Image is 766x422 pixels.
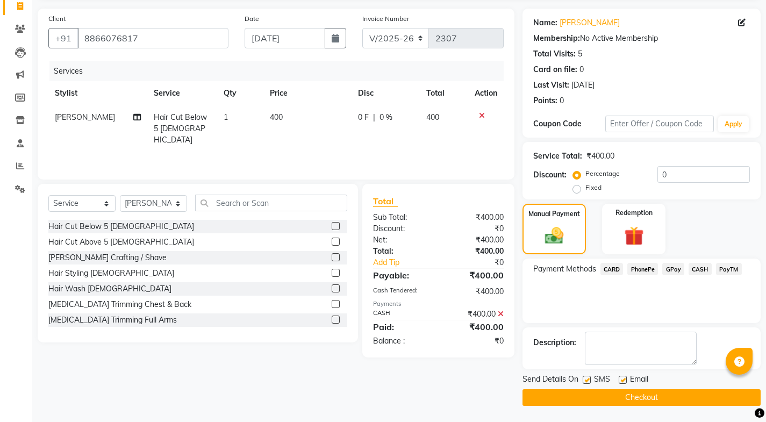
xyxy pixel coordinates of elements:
div: Hair Cut Above 5 [DEMOGRAPHIC_DATA] [48,237,194,248]
div: Cash Tendered: [365,286,438,297]
div: Services [49,61,512,81]
div: Hair Styling [DEMOGRAPHIC_DATA] [48,268,174,279]
th: Disc [352,81,420,105]
th: Total [420,81,468,105]
span: Payment Methods [533,263,596,275]
div: ₹400.00 [438,246,511,257]
div: [DATE] [571,80,595,91]
div: Last Visit: [533,80,569,91]
span: CASH [689,263,712,275]
span: CARD [600,263,624,275]
div: Paid: [365,320,438,333]
img: _gift.svg [618,224,650,248]
span: 0 % [380,112,392,123]
label: Redemption [615,208,653,218]
span: PhonePe [627,263,658,275]
div: Payable: [365,269,438,282]
div: ₹400.00 [438,234,511,246]
div: Name: [533,17,557,28]
span: 0 F [358,112,369,123]
div: ₹0 [438,335,511,347]
label: Manual Payment [528,209,580,219]
div: Sub Total: [365,212,438,223]
div: Total: [365,246,438,257]
div: ₹400.00 [438,212,511,223]
div: ₹400.00 [586,151,614,162]
a: Add Tip [365,257,450,268]
label: Client [48,14,66,24]
span: 1 [224,112,228,122]
div: [PERSON_NAME] Crafting / Shave [48,252,167,263]
span: Total [373,196,398,207]
div: ₹0 [450,257,512,268]
span: Email [630,374,648,387]
span: GPay [662,263,684,275]
div: Membership: [533,33,580,44]
input: Search or Scan [195,195,347,211]
div: Balance : [365,335,438,347]
th: Action [468,81,504,105]
div: Payments [373,299,504,309]
span: 400 [270,112,283,122]
div: Net: [365,234,438,246]
div: ₹400.00 [438,286,511,297]
span: Hair Cut Below 5 [DEMOGRAPHIC_DATA] [154,112,207,145]
div: ₹400.00 [438,320,511,333]
div: Discount: [533,169,567,181]
div: Discount: [365,223,438,234]
div: Service Total: [533,151,582,162]
span: PayTM [716,263,742,275]
span: Send Details On [522,374,578,387]
div: [MEDICAL_DATA] Trimming Full Arms [48,314,177,326]
button: +91 [48,28,78,48]
label: Fixed [585,183,602,192]
div: Card on file: [533,64,577,75]
div: 0 [560,95,564,106]
div: [MEDICAL_DATA] Trimming Chest & Back [48,299,191,310]
button: Checkout [522,389,761,406]
label: Date [245,14,259,24]
a: [PERSON_NAME] [560,17,620,28]
div: Hair Cut Below 5 [DEMOGRAPHIC_DATA] [48,221,194,232]
input: Enter Offer / Coupon Code [605,116,714,132]
div: ₹400.00 [438,269,511,282]
div: Points: [533,95,557,106]
input: Search by Name/Mobile/Email/Code [77,28,228,48]
span: 400 [426,112,439,122]
div: ₹400.00 [438,309,511,320]
span: SMS [594,374,610,387]
div: 0 [579,64,584,75]
th: Qty [217,81,264,105]
div: No Active Membership [533,33,750,44]
img: _cash.svg [539,225,569,247]
div: 5 [578,48,582,60]
div: Description: [533,337,576,348]
div: CASH [365,309,438,320]
th: Stylist [48,81,147,105]
div: Hair Wash [DEMOGRAPHIC_DATA] [48,283,171,295]
div: Coupon Code [533,118,605,130]
button: Apply [718,116,749,132]
label: Percentage [585,169,620,178]
th: Price [263,81,351,105]
div: ₹0 [438,223,511,234]
label: Invoice Number [362,14,409,24]
span: | [373,112,375,123]
th: Service [147,81,217,105]
span: [PERSON_NAME] [55,112,115,122]
div: Total Visits: [533,48,576,60]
